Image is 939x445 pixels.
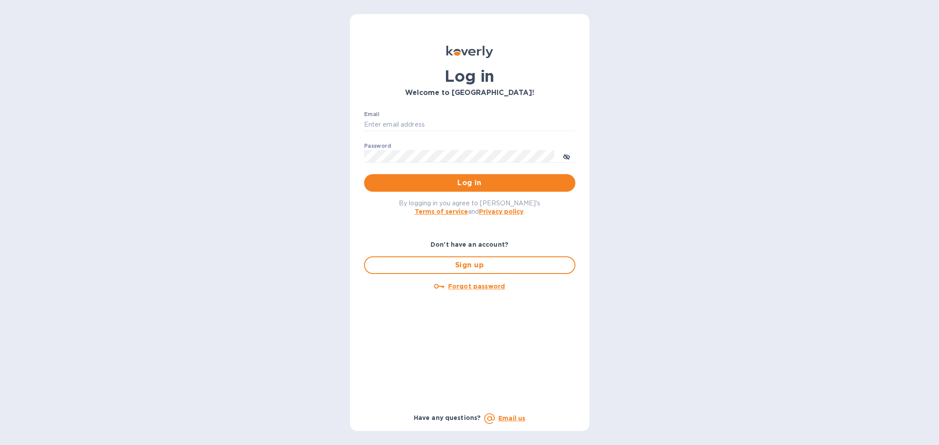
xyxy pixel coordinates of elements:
[364,174,575,192] button: Log in
[448,283,505,290] u: Forgot password
[415,208,468,215] a: Terms of service
[364,89,575,97] h3: Welcome to [GEOGRAPHIC_DATA]!
[364,67,575,85] h1: Log in
[364,143,391,149] label: Password
[446,46,493,58] img: Koverly
[431,241,508,248] b: Don't have an account?
[414,414,481,421] b: Have any questions?
[371,178,568,188] span: Log in
[364,112,379,117] label: Email
[498,415,525,422] a: Email us
[364,118,575,131] input: Enter email address
[364,256,575,274] button: Sign up
[372,260,567,270] span: Sign up
[399,200,540,215] span: By logging in you agree to [PERSON_NAME]'s and .
[479,208,523,215] a: Privacy policy
[558,147,575,165] button: toggle password visibility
